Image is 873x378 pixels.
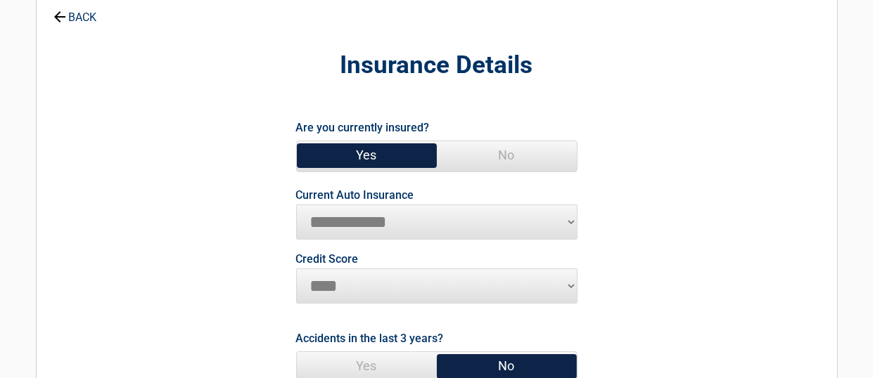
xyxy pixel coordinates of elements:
[296,254,359,265] label: Credit Score
[296,190,414,201] label: Current Auto Insurance
[296,329,444,348] label: Accidents in the last 3 years?
[437,141,577,169] span: No
[296,118,430,137] label: Are you currently insured?
[297,141,437,169] span: Yes
[114,49,760,82] h2: Insurance Details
